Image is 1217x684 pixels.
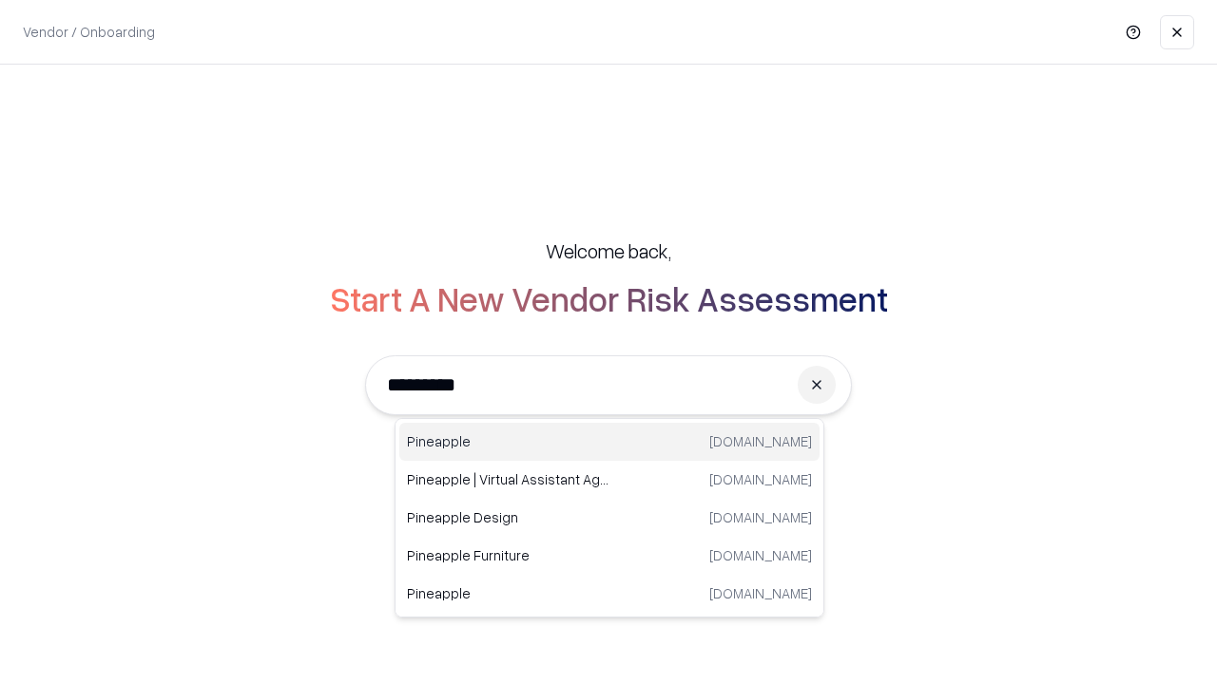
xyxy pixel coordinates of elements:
p: Pineapple [407,431,609,451]
p: Pineapple | Virtual Assistant Agency [407,469,609,489]
p: Pineapple Design [407,507,609,527]
p: [DOMAIN_NAME] [709,507,812,527]
p: Vendor / Onboarding [23,22,155,42]
div: Suggestions [395,418,824,617]
h2: Start A New Vendor Risk Assessment [330,279,888,317]
p: [DOMAIN_NAME] [709,431,812,451]
h5: Welcome back, [546,237,671,264]
p: [DOMAIN_NAME] [709,545,812,565]
p: Pineapple [407,583,609,603]
p: [DOMAIN_NAME] [709,469,812,489]
p: Pineapple Furniture [407,545,609,565]
p: [DOMAIN_NAME] [709,583,812,603]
